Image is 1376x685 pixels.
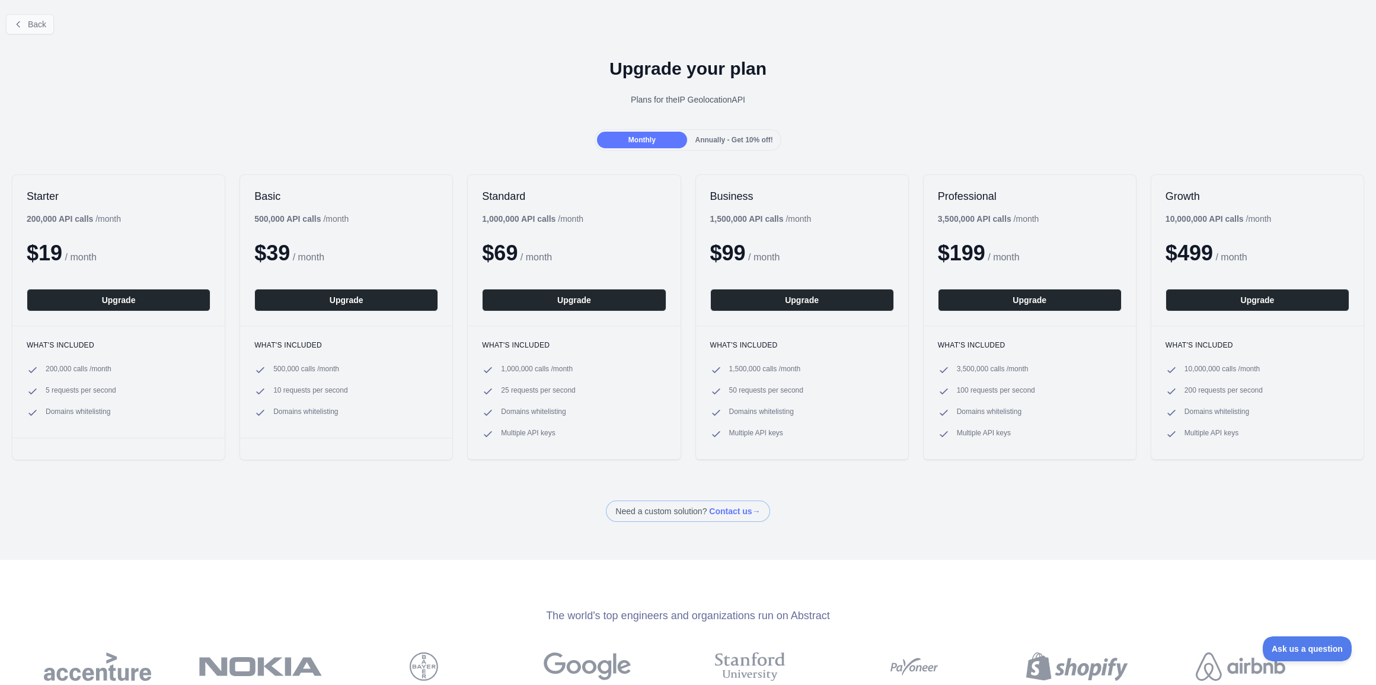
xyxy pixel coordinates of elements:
[482,189,666,203] h2: Standard
[710,189,894,203] h2: Business
[938,213,1039,225] div: / month
[938,189,1122,203] h2: Professional
[482,213,583,225] div: / month
[938,241,985,265] span: $ 199
[710,213,812,225] div: / month
[938,214,1011,224] b: 3,500,000 API calls
[710,241,746,265] span: $ 99
[710,214,784,224] b: 1,500,000 API calls
[1263,636,1352,661] iframe: Toggle Customer Support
